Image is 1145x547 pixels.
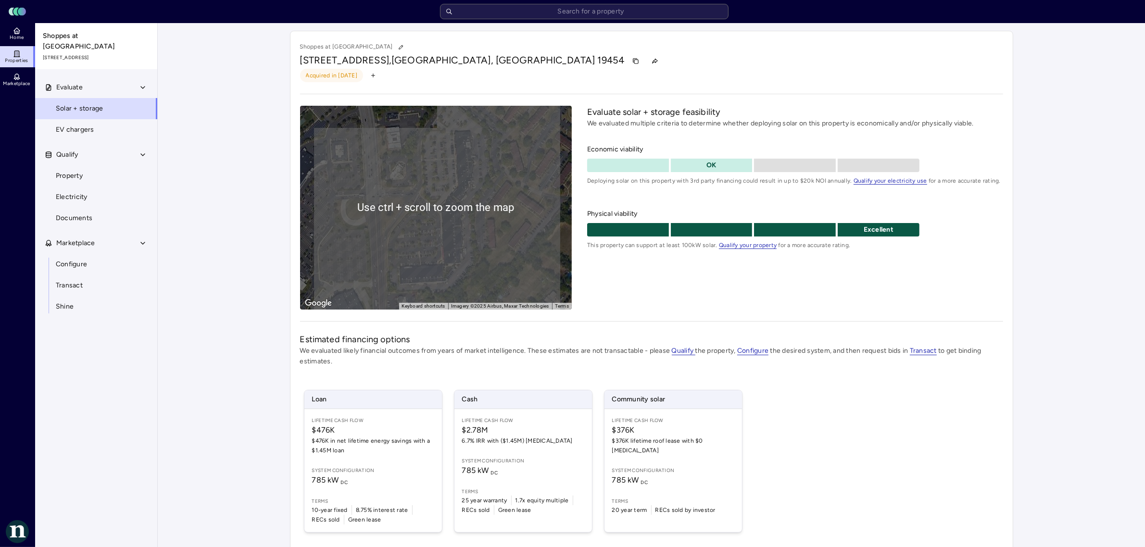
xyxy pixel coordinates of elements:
[35,254,158,275] a: Configure
[454,390,592,409] span: Cash
[35,233,158,254] button: Marketplace
[671,160,753,171] p: OK
[302,297,334,310] img: Google
[737,347,768,355] a: Configure
[10,35,24,40] span: Home
[391,54,624,66] span: [GEOGRAPHIC_DATA], [GEOGRAPHIC_DATA] 19454
[56,124,94,135] span: EV chargers
[462,417,584,424] span: Lifetime Cash Flow
[402,303,445,310] button: Keyboard shortcuts
[454,390,592,533] a: CashLifetime Cash Flow$2.78M6.7% IRR with ($1.45M) [MEDICAL_DATA]System configuration785 kW DCTer...
[56,149,78,160] span: Qualify
[56,192,88,202] span: Electricity
[302,297,334,310] a: Open this area in Google Maps (opens a new window)
[56,213,92,224] span: Documents
[348,515,381,524] span: Green lease
[35,186,158,208] a: Electricity
[312,505,348,515] span: 10-year fixed
[56,82,83,93] span: Evaluate
[312,515,340,524] span: RECs sold
[516,496,569,505] span: 1.7x equity multiple
[35,119,158,140] a: EV chargers
[312,436,434,455] span: $476K in net lifetime energy savings with a $1.45M loan
[612,497,734,505] span: Terms
[491,470,498,476] sub: DC
[312,424,434,436] span: $476K
[462,466,498,475] span: 785 kW
[56,171,83,181] span: Property
[719,242,777,249] a: Qualify your property
[312,417,434,424] span: Lifetime Cash Flow
[462,424,584,436] span: $2.78M
[612,505,647,515] span: 20 year term
[462,496,507,505] span: 25 year warranty
[35,208,158,229] a: Documents
[612,475,648,485] span: 785 kW
[56,238,95,249] span: Marketplace
[587,106,1003,118] h2: Evaluate solar + storage feasibility
[300,346,1003,367] p: We evaluated likely financial outcomes from years of market intelligence. These estimates are not...
[587,176,1003,186] span: Deploying solar on this property with 3rd party financing could result in up to $20k NOI annually...
[612,417,734,424] span: Lifetime Cash Flow
[641,479,648,485] sub: DC
[587,144,1003,155] span: Economic viability
[672,347,695,355] a: Qualify
[462,488,584,496] span: Terms
[341,479,348,485] sub: DC
[35,144,158,165] button: Qualify
[35,165,158,186] a: Property
[451,303,549,309] span: Imagery ©2025 Airbus, Maxar Technologies
[35,275,158,296] a: Transact
[462,505,490,515] span: RECs sold
[6,520,29,543] img: Nuveen
[3,81,30,87] span: Marketplace
[304,390,442,533] a: LoanLifetime Cash Flow$476K$476K in net lifetime energy savings with a $1.45M loanSystem configur...
[56,280,83,291] span: Transact
[300,41,407,53] p: Shoppes at [GEOGRAPHIC_DATA]
[555,303,569,309] a: Terms
[356,505,408,515] span: 8.75% interest rate
[300,333,1003,346] h2: Estimated financing options
[35,296,158,317] a: Shine
[612,467,734,474] span: System configuration
[838,224,919,235] p: Excellent
[612,424,734,436] span: $376K
[312,475,348,485] span: 785 kW
[462,436,584,446] span: 6.7% IRR with ($1.45M) [MEDICAL_DATA]
[587,240,1003,250] span: This property can support at least 100kW solar. for a more accurate rating.
[35,98,158,119] a: Solar + storage
[300,69,364,82] button: Acquired in [DATE]
[56,301,74,312] span: Shine
[43,54,151,62] span: [STREET_ADDRESS]
[312,467,434,474] span: System configuration
[35,77,158,98] button: Evaluate
[312,497,434,505] span: Terms
[910,347,937,355] a: Transact
[604,390,742,533] a: Community solarLifetime Cash Flow$376K$376K lifetime roof lease with $0 [MEDICAL_DATA]System conf...
[5,58,28,63] span: Properties
[56,259,87,270] span: Configure
[304,390,442,409] span: Loan
[612,436,734,455] span: $376K lifetime roof lease with $0 [MEDICAL_DATA]
[43,31,151,52] span: Shoppes at [GEOGRAPHIC_DATA]
[498,505,531,515] span: Green lease
[587,118,1003,129] p: We evaluated multiple criteria to determine whether deploying solar on this property is economica...
[306,71,358,80] span: Acquired in [DATE]
[854,177,927,184] a: Qualify your electricity use
[587,209,1003,219] span: Physical viability
[300,54,392,66] span: [STREET_ADDRESS],
[462,457,584,465] span: System configuration
[604,390,742,409] span: Community solar
[655,505,716,515] span: RECs sold by investor
[440,4,729,19] input: Search for a property
[854,177,927,185] span: Qualify your electricity use
[56,103,103,114] span: Solar + storage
